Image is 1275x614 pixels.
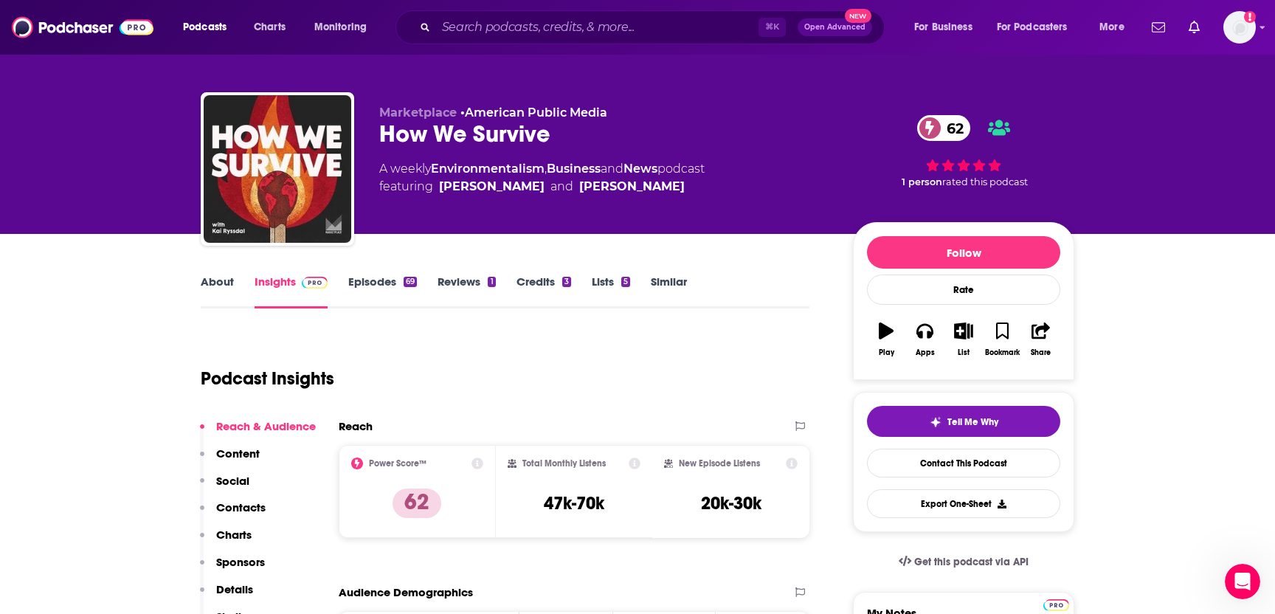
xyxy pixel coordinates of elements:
[516,275,571,308] a: Credits3
[200,582,253,610] button: Details
[845,9,871,23] span: New
[431,162,545,176] a: Environmentalism
[930,416,941,428] img: tell me why sparkle
[867,313,905,366] button: Play
[339,419,373,433] h2: Reach
[701,492,761,514] h3: 20k-30k
[550,178,573,196] span: and
[621,277,630,287] div: 5
[379,160,705,196] div: A weekly podcast
[369,458,426,469] h2: Power Score™
[438,275,495,308] a: Reviews1
[200,500,266,528] button: Contacts
[867,236,1060,269] button: Follow
[12,13,153,41] img: Podchaser - Follow, Share and Rate Podcasts
[1043,597,1069,611] a: Pro website
[216,419,316,433] p: Reach & Audience
[932,115,971,141] span: 62
[1225,564,1260,599] iframe: Intercom live chat
[944,313,983,366] button: List
[759,18,786,37] span: ⌘ K
[905,313,944,366] button: Apps
[942,176,1028,187] span: rated this podcast
[1043,599,1069,611] img: Podchaser Pro
[867,406,1060,437] button: tell me why sparkleTell Me Why
[1031,348,1051,357] div: Share
[679,458,760,469] h2: New Episode Listens
[867,489,1060,518] button: Export One-Sheet
[216,555,265,569] p: Sponsors
[947,416,998,428] span: Tell Me Why
[216,446,260,460] p: Content
[379,178,705,196] span: featuring
[200,419,316,446] button: Reach & Audience
[404,277,417,287] div: 69
[216,582,253,596] p: Details
[436,15,759,39] input: Search podcasts, credits, & more...
[216,500,266,514] p: Contacts
[393,489,441,518] p: 62
[562,277,571,287] div: 3
[914,17,972,38] span: For Business
[867,449,1060,477] a: Contact This Podcast
[465,106,607,120] a: American Public Media
[902,176,942,187] span: 1 person
[200,474,249,501] button: Social
[200,528,252,555] button: Charts
[200,446,260,474] button: Content
[204,95,351,243] img: How We Survive
[522,458,606,469] h2: Total Monthly Listens
[579,178,685,196] a: Amy Scott
[439,178,545,196] a: Molly Wood
[1223,11,1256,44] img: User Profile
[173,15,246,39] button: open menu
[348,275,417,308] a: Episodes69
[545,162,547,176] span: ,
[1022,313,1060,366] button: Share
[547,162,601,176] a: Business
[1223,11,1256,44] span: Logged in as Rbaldwin
[601,162,623,176] span: and
[623,162,657,176] a: News
[1146,15,1171,40] a: Show notifications dropdown
[916,348,935,357] div: Apps
[200,555,265,582] button: Sponsors
[304,15,386,39] button: open menu
[544,492,604,514] h3: 47k-70k
[379,106,457,120] span: Marketplace
[1099,17,1124,38] span: More
[410,10,899,44] div: Search podcasts, credits, & more...
[1223,11,1256,44] button: Show profile menu
[460,106,607,120] span: •
[1183,15,1206,40] a: Show notifications dropdown
[201,275,234,308] a: About
[183,17,227,38] span: Podcasts
[302,277,328,289] img: Podchaser Pro
[985,348,1020,357] div: Bookmark
[987,15,1089,39] button: open menu
[917,115,971,141] a: 62
[879,348,894,357] div: Play
[904,15,991,39] button: open menu
[651,275,687,308] a: Similar
[867,275,1060,305] div: Rate
[804,24,865,31] span: Open Advanced
[201,368,334,390] h1: Podcast Insights
[958,348,970,357] div: List
[887,544,1040,580] a: Get this podcast via API
[216,528,252,542] p: Charts
[488,277,495,287] div: 1
[244,15,294,39] a: Charts
[339,585,473,599] h2: Audience Demographics
[254,17,286,38] span: Charts
[798,18,872,36] button: Open AdvancedNew
[314,17,367,38] span: Monitoring
[853,106,1074,197] div: 62 1 personrated this podcast
[255,275,328,308] a: InsightsPodchaser Pro
[1244,11,1256,23] svg: Add a profile image
[1089,15,1143,39] button: open menu
[983,313,1021,366] button: Bookmark
[997,17,1068,38] span: For Podcasters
